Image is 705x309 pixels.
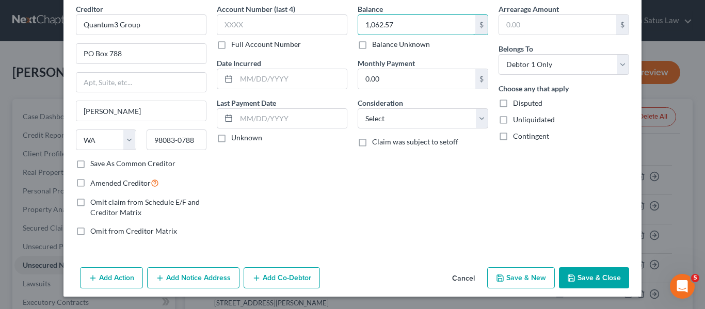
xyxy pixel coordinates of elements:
[670,274,695,299] iframe: Intercom live chat
[499,4,559,14] label: Arrearage Amount
[90,158,175,169] label: Save As Common Creditor
[358,4,383,14] label: Balance
[499,44,533,53] span: Belongs To
[616,15,629,35] div: $
[358,97,403,108] label: Consideration
[372,137,458,146] span: Claim was subject to setoff
[76,5,103,13] span: Creditor
[90,178,151,187] span: Amended Creditor
[76,44,206,63] input: Enter address...
[217,58,261,69] label: Date Incurred
[90,226,177,235] span: Omit from Creditor Matrix
[358,58,415,69] label: Monthly Payment
[691,274,699,282] span: 5
[358,69,475,89] input: 0.00
[475,15,488,35] div: $
[76,73,206,92] input: Apt, Suite, etc...
[372,39,430,50] label: Balance Unknown
[487,267,555,289] button: Save & New
[76,14,206,35] input: Search creditor by name...
[90,198,200,217] span: Omit claim from Schedule E/F and Creditor Matrix
[475,69,488,89] div: $
[499,15,616,35] input: 0.00
[231,133,262,143] label: Unknown
[513,132,549,140] span: Contingent
[217,4,295,14] label: Account Number (last 4)
[80,267,143,289] button: Add Action
[236,109,347,128] input: MM/DD/YYYY
[76,101,206,121] input: Enter city...
[244,267,320,289] button: Add Co-Debtor
[217,14,347,35] input: XXXX
[217,97,276,108] label: Last Payment Date
[499,83,569,94] label: Choose any that apply
[231,39,301,50] label: Full Account Number
[147,129,207,150] input: Enter zip...
[513,99,542,107] span: Disputed
[559,267,629,289] button: Save & Close
[513,115,555,124] span: Unliquidated
[147,267,239,289] button: Add Notice Address
[236,69,347,89] input: MM/DD/YYYY
[358,15,475,35] input: 0.00
[444,268,483,289] button: Cancel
